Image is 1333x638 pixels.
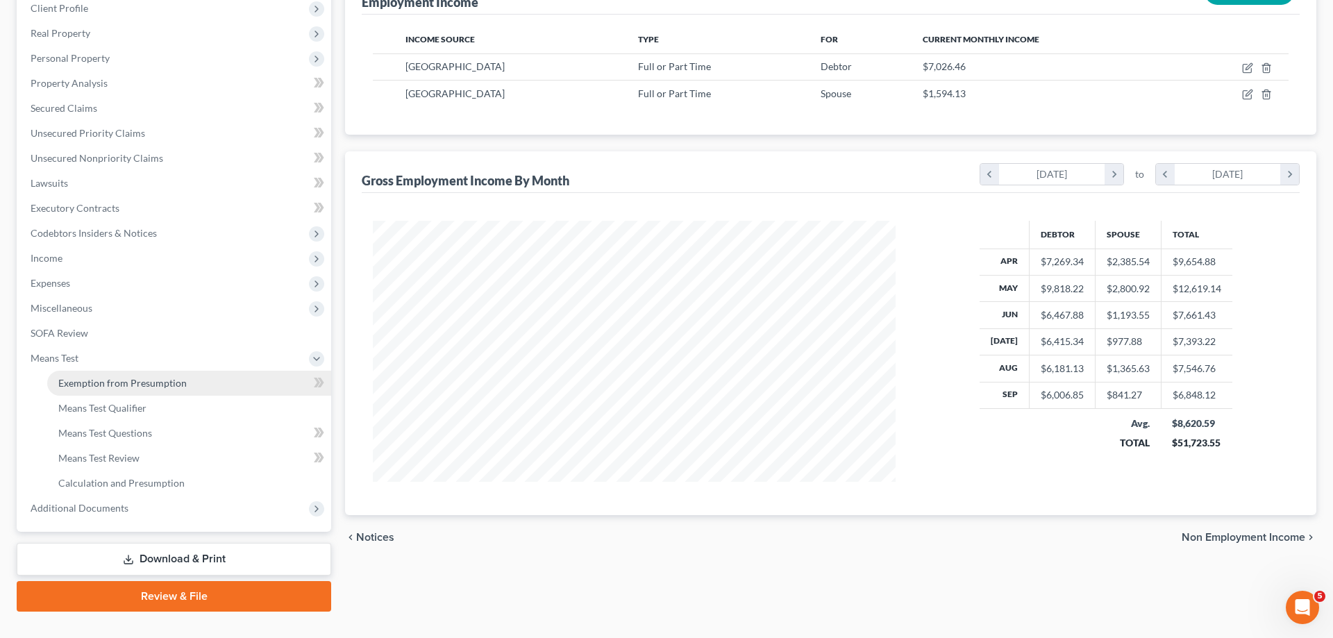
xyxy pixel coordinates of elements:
span: Means Test Qualifier [58,402,146,414]
a: Lawsuits [19,171,331,196]
div: $6,006.85 [1041,388,1084,402]
td: $7,661.43 [1161,302,1232,328]
a: Means Test Questions [47,421,331,446]
div: $6,415.34 [1041,335,1084,349]
div: $2,800.92 [1107,282,1150,296]
a: SOFA Review [19,321,331,346]
span: Income Source [405,34,475,44]
div: $841.27 [1107,388,1150,402]
div: TOTAL [1106,436,1150,450]
td: $7,393.22 [1161,328,1232,355]
div: $7,269.34 [1041,255,1084,269]
span: Additional Documents [31,502,128,514]
th: [DATE] [980,328,1030,355]
i: chevron_right [1105,164,1123,185]
span: Exemption from Presumption [58,377,187,389]
span: $1,594.13 [923,87,966,99]
th: May [980,275,1030,301]
span: Full or Part Time [638,87,711,99]
div: Avg. [1106,417,1150,430]
a: Executory Contracts [19,196,331,221]
div: $6,181.13 [1041,362,1084,376]
div: [DATE] [999,164,1105,185]
div: $977.88 [1107,335,1150,349]
i: chevron_left [980,164,999,185]
span: Notices [356,532,394,543]
span: Codebtors Insiders & Notices [31,227,157,239]
td: $7,546.76 [1161,355,1232,382]
span: Expenses [31,277,70,289]
div: $6,467.88 [1041,308,1084,322]
i: chevron_right [1305,532,1316,543]
td: $9,654.88 [1161,249,1232,275]
td: $6,848.12 [1161,382,1232,408]
div: Gross Employment Income By Month [362,172,569,189]
span: Lawsuits [31,177,68,189]
span: Executory Contracts [31,202,119,214]
i: chevron_right [1280,164,1299,185]
button: Non Employment Income chevron_right [1182,532,1316,543]
div: $8,620.59 [1172,417,1221,430]
th: Spouse [1095,221,1161,249]
a: Property Analysis [19,71,331,96]
th: Sep [980,382,1030,408]
span: Type [638,34,659,44]
span: Secured Claims [31,102,97,114]
span: Non Employment Income [1182,532,1305,543]
i: chevron_left [345,532,356,543]
span: [GEOGRAPHIC_DATA] [405,60,505,72]
i: chevron_left [1156,164,1175,185]
span: Client Profile [31,2,88,14]
button: chevron_left Notices [345,532,394,543]
span: Personal Property [31,52,110,64]
div: $51,723.55 [1172,436,1221,450]
span: Real Property [31,27,90,39]
a: Exemption from Presumption [47,371,331,396]
div: $2,385.54 [1107,255,1150,269]
span: Miscellaneous [31,302,92,314]
span: to [1135,167,1144,181]
span: Property Analysis [31,77,108,89]
div: $9,818.22 [1041,282,1084,296]
span: Unsecured Nonpriority Claims [31,152,163,164]
span: For [821,34,838,44]
a: Means Test Review [47,446,331,471]
th: Apr [980,249,1030,275]
iframe: Intercom live chat [1286,591,1319,624]
span: Spouse [821,87,851,99]
span: Means Test Questions [58,427,152,439]
span: Current Monthly Income [923,34,1039,44]
div: $1,365.63 [1107,362,1150,376]
span: [GEOGRAPHIC_DATA] [405,87,505,99]
span: Full or Part Time [638,60,711,72]
a: Review & File [17,581,331,612]
a: Unsecured Priority Claims [19,121,331,146]
span: SOFA Review [31,327,88,339]
span: Means Test [31,352,78,364]
span: Unsecured Priority Claims [31,127,145,139]
td: $12,619.14 [1161,275,1232,301]
div: $1,193.55 [1107,308,1150,322]
span: Calculation and Presumption [58,477,185,489]
th: Debtor [1029,221,1095,249]
a: Calculation and Presumption [47,471,331,496]
span: Means Test Review [58,452,140,464]
a: Means Test Qualifier [47,396,331,421]
a: Unsecured Nonpriority Claims [19,146,331,171]
th: Aug [980,355,1030,382]
span: 5 [1314,591,1325,602]
a: Download & Print [17,543,331,576]
span: Debtor [821,60,852,72]
a: Secured Claims [19,96,331,121]
span: Income [31,252,62,264]
div: [DATE] [1175,164,1281,185]
th: Total [1161,221,1232,249]
th: Jun [980,302,1030,328]
span: $7,026.46 [923,60,966,72]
